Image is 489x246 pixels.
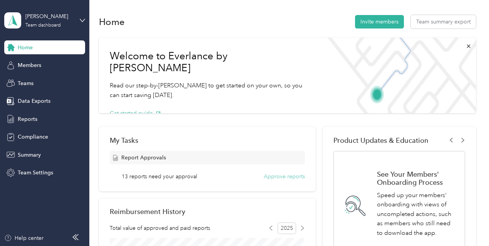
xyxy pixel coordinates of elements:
[18,151,41,159] span: Summary
[99,18,125,26] h1: Home
[278,223,296,234] span: 2025
[322,38,476,113] img: Welcome to everlance
[4,234,44,242] button: Help center
[18,79,33,87] span: Teams
[110,136,305,144] div: My Tasks
[264,172,305,181] button: Approve reports
[110,50,311,74] h1: Welcome to Everlance by [PERSON_NAME]
[377,170,457,186] h1: See Your Members' Onboarding Process
[121,154,166,162] span: Report Approvals
[18,97,50,105] span: Data Exports
[18,61,41,69] span: Members
[446,203,489,246] iframe: Everlance-gr Chat Button Frame
[110,224,210,232] span: Total value of approved and paid reports
[18,169,53,177] span: Team Settings
[18,133,48,141] span: Compliance
[18,115,37,123] span: Reports
[122,172,197,181] span: 13 reports need your approval
[110,208,185,216] h2: Reimbursement History
[18,44,33,52] span: Home
[355,15,404,28] button: Invite members
[25,23,61,28] div: Team dashboard
[377,191,457,238] p: Speed up your members' onboarding with views of uncompleted actions, such as members who still ne...
[110,81,311,100] p: Read our step-by-[PERSON_NAME] to get started on your own, so you can start saving [DATE].
[25,12,74,20] div: [PERSON_NAME]
[110,109,161,117] button: Get started guide
[411,15,476,28] button: Team summary export
[333,136,429,144] span: Product Updates & Education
